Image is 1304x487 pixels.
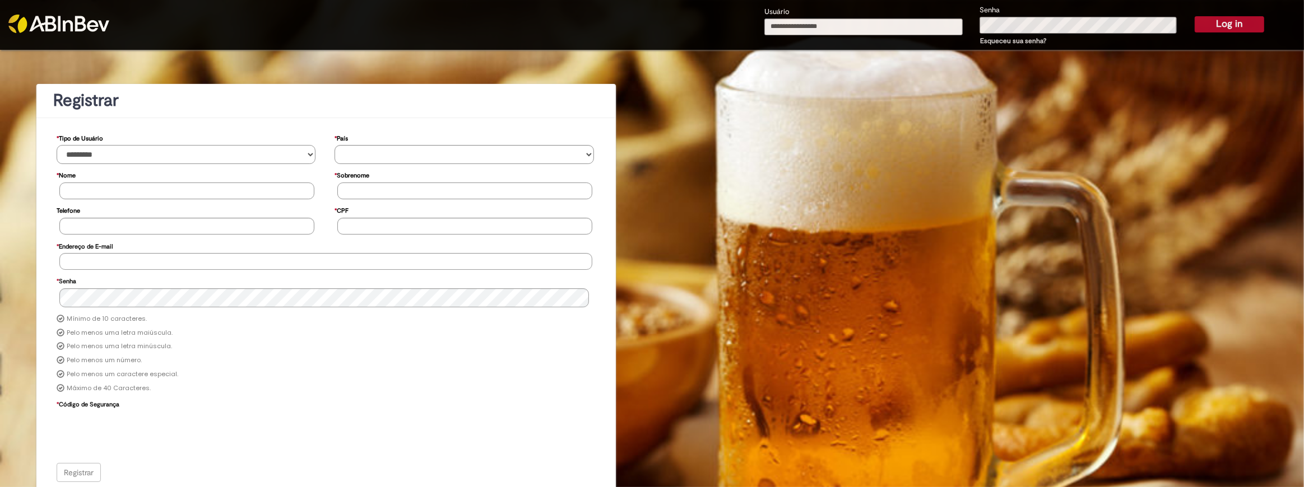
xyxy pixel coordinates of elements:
[67,315,147,324] label: Mínimo de 10 caracteres.
[59,411,230,455] iframe: reCAPTCHA
[57,395,119,411] label: Código de Segurança
[335,202,349,218] label: CPF
[67,384,151,393] label: Máximo de 40 Caracteres.
[57,272,76,288] label: Senha
[335,166,369,182] label: Sobrenome
[8,15,109,33] img: ABInbev-white.png
[53,91,599,110] h1: Registrar
[57,237,113,254] label: Endereço de E-mail
[67,356,142,365] label: Pelo menos um número.
[57,129,103,146] label: Tipo de Usuário
[1195,16,1264,32] button: Log in
[764,7,790,17] label: Usuário
[335,129,348,146] label: País
[67,329,173,338] label: Pelo menos uma letra maiúscula.
[57,166,76,182] label: Nome
[67,342,172,351] label: Pelo menos uma letra minúscula.
[67,370,178,379] label: Pelo menos um caractere especial.
[57,202,80,218] label: Telefone
[980,36,1046,45] a: Esqueceu sua senha?
[980,5,1000,16] label: Senha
